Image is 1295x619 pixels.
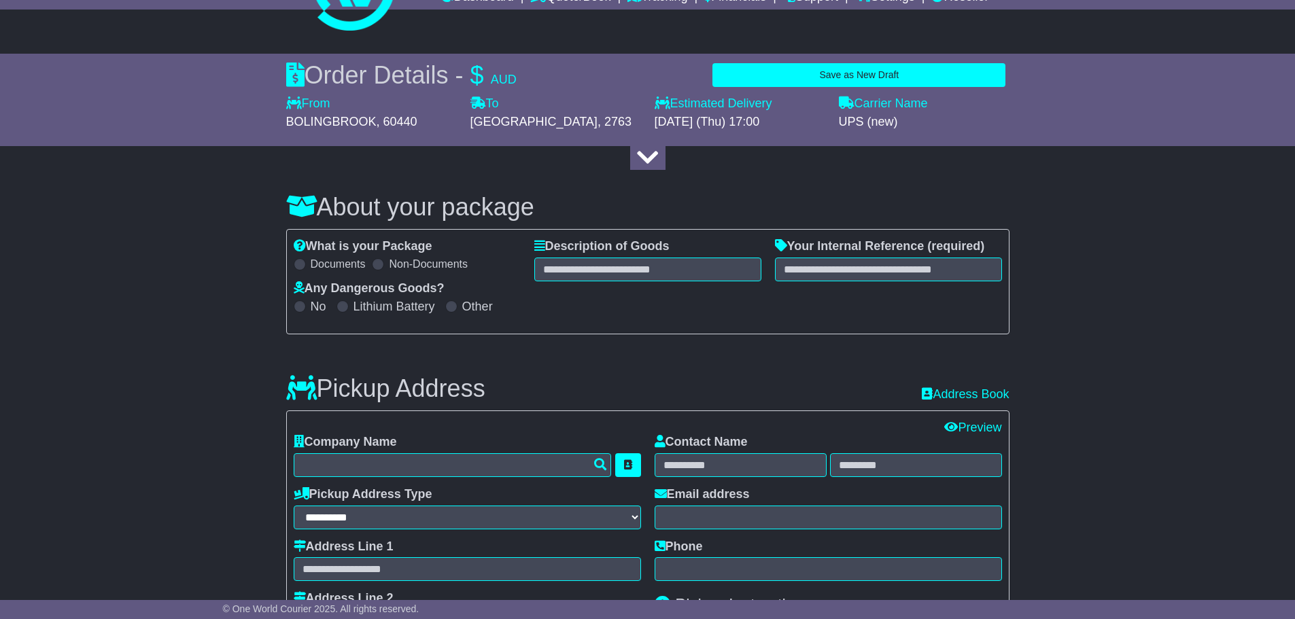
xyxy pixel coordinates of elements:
span: BOLINGBROOK [286,115,377,128]
a: Preview [944,421,1001,434]
label: Your Internal Reference (required) [775,239,985,254]
label: Lithium Battery [353,300,435,315]
label: Documents [311,258,366,270]
label: Contact Name [655,435,748,450]
span: , 60440 [377,115,417,128]
div: UPS (new) [839,115,1009,130]
a: Address Book [922,387,1009,402]
label: Non-Documents [389,258,468,270]
div: Order Details - [286,60,517,90]
label: Carrier Name [839,96,928,111]
label: Estimated Delivery [655,96,825,111]
h3: Pickup Address [286,375,485,402]
button: Save as New Draft [712,63,1005,87]
span: AUD [491,73,517,86]
label: Pickup Address Type [294,487,432,502]
label: Address Line 1 [294,540,394,554]
label: No [311,300,326,315]
span: © One World Courier 2025. All rights reserved. [223,603,419,614]
span: Pickup Instructions [675,595,812,614]
label: Any Dangerous Goods? [294,281,445,296]
span: , 2763 [598,115,632,128]
label: To [470,96,499,111]
div: [DATE] (Thu) 17:00 [655,115,825,130]
label: Description of Goods [534,239,670,254]
label: From [286,96,330,111]
span: $ [470,61,484,89]
label: What is your Package [294,239,432,254]
label: Phone [655,540,703,554]
label: Other [462,300,493,315]
h3: About your package [286,194,1009,221]
label: Company Name [294,435,397,450]
span: [GEOGRAPHIC_DATA] [470,115,598,128]
label: Address Line 2 [294,591,394,606]
label: Email address [655,487,750,502]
